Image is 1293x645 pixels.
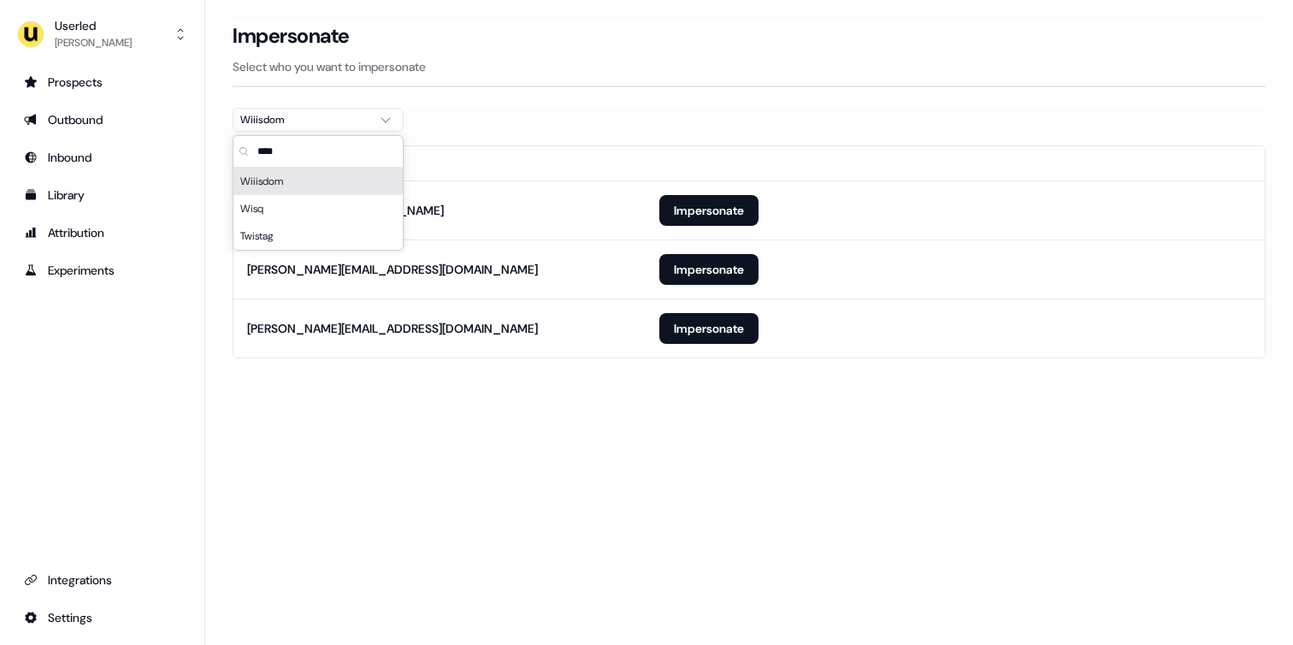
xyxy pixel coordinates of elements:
div: Attribution [24,224,180,241]
a: Go to attribution [14,219,191,246]
a: Go to templates [14,181,191,209]
h3: Impersonate [233,23,350,49]
div: Prospects [24,74,180,91]
div: Settings [24,609,180,626]
div: Userled [55,17,132,34]
div: Suggestions [233,168,403,250]
a: Go to experiments [14,257,191,284]
div: [PERSON_NAME][EMAIL_ADDRESS][DOMAIN_NAME] [247,261,538,278]
button: Wiiisdom [233,108,404,132]
div: Outbound [24,111,180,128]
div: Wiiisdom [240,111,369,128]
button: Impersonate [659,195,759,226]
button: Impersonate [659,313,759,344]
div: [PERSON_NAME] [55,34,132,51]
p: Select who you want to impersonate [233,58,1266,75]
div: [PERSON_NAME][EMAIL_ADDRESS][DOMAIN_NAME] [247,320,538,337]
div: Wisq [233,195,403,222]
div: Inbound [24,149,180,166]
a: Go to Inbound [14,144,191,171]
button: Impersonate [659,254,759,285]
div: Experiments [24,262,180,279]
div: Twistag [233,222,403,250]
a: Go to outbound experience [14,106,191,133]
a: Go to prospects [14,68,191,96]
button: Userled[PERSON_NAME] [14,14,191,55]
div: Library [24,186,180,204]
a: Go to integrations [14,566,191,594]
th: Email [233,146,646,180]
div: Wiiisdom [233,168,403,195]
div: Integrations [24,571,180,589]
a: Go to integrations [14,604,191,631]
